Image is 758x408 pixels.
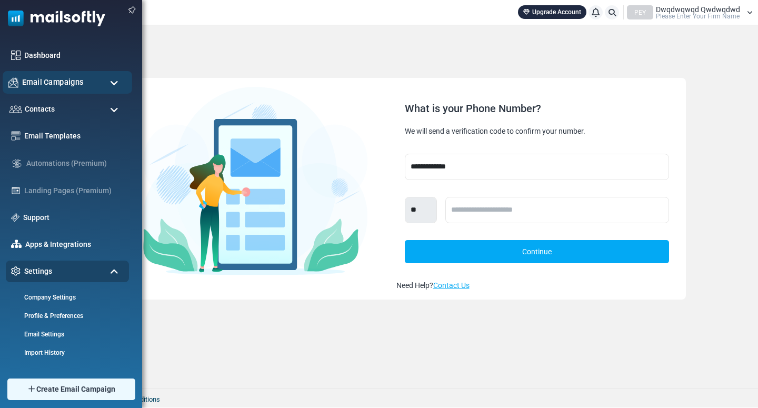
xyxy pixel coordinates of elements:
img: support-icon.svg [11,213,19,222]
a: Company Settings [6,293,126,302]
span: Please Enter Your Firm Name [656,13,740,19]
img: contacts-icon.svg [9,105,22,113]
img: email-templates-icon.svg [11,131,21,141]
div: We will send a verification code to confirm your number. [405,126,669,137]
a: Contact Us [433,281,470,290]
img: campaigns-icon.png [8,77,18,87]
a: Import History [6,348,126,357]
div: PEY [627,5,653,19]
span: Settings [24,266,52,277]
a: Support [23,212,124,223]
a: Apps & Integrations [25,239,124,250]
img: settings-icon.svg [11,266,21,276]
a: Continue [405,240,669,263]
a: Upgrade Account [518,5,586,19]
span: Create Email Campaign [36,384,115,395]
img: dashboard-icon.svg [11,51,21,60]
a: PEY Dwqdwqwqd Qwdwqdwd Please Enter Your Firm Name [627,5,753,19]
a: Profile & Preferences [6,311,126,321]
div: What is your Phone Number? [405,103,669,114]
span: Dwqdwqwqd Qwdwqdwd [656,6,740,13]
span: Email Campaigns [22,76,84,88]
footer: 2025 [34,389,758,407]
a: Email Settings [6,330,126,339]
div: Need Help? [396,280,677,291]
img: landing_pages.svg [11,186,21,195]
a: Email Templates [24,131,124,142]
a: Dashboard [24,50,124,61]
img: workflow.svg [11,157,23,170]
span: Contacts [25,104,55,115]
